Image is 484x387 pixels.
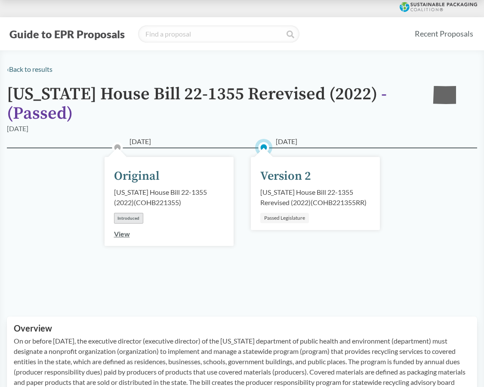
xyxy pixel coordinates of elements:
div: [US_STATE] House Bill 22-1355 Rerevised (2022) ( COHB221355RR ) [260,187,370,208]
div: Version 2 [260,167,311,185]
div: [DATE] [7,123,28,134]
input: Find a proposal [138,25,299,43]
a: ‹Back to results [7,65,52,73]
button: Guide to EPR Proposals [7,27,127,41]
div: Original [114,167,160,185]
span: [DATE] [129,136,151,147]
a: Recent Proposals [411,24,477,43]
div: Introduced [114,213,143,224]
h2: Overview [14,323,470,333]
div: Passed Legislature [260,213,309,223]
span: - ( Passed ) [7,83,387,124]
a: View [114,230,130,238]
span: [DATE] [276,136,297,147]
h1: [US_STATE] House Bill 22-1355 Rerevised (2022) [7,85,420,123]
div: [US_STATE] House Bill 22-1355 (2022) ( COHB221355 ) [114,187,224,208]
